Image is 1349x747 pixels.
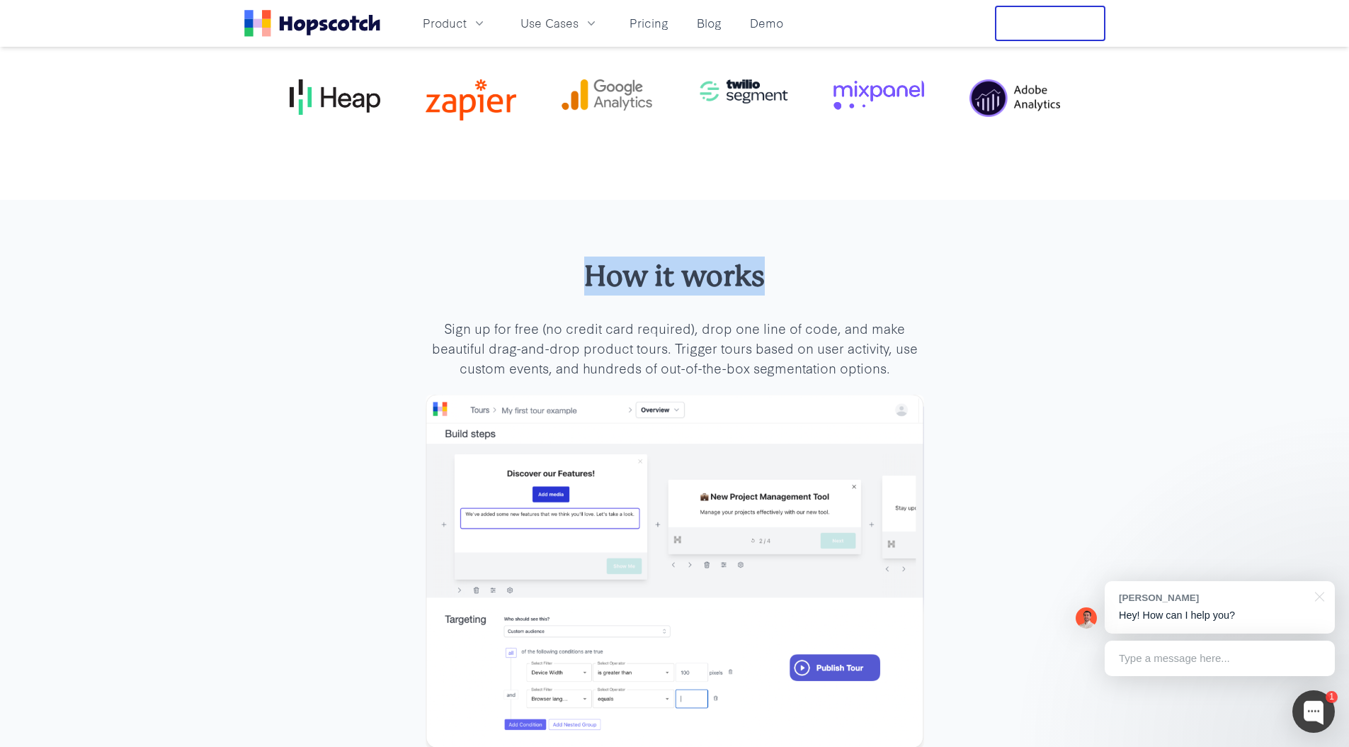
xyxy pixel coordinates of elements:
img: Mixpanel full logo – purple [833,79,924,110]
img: heap-logo [290,79,380,115]
h2: How it works [426,257,924,296]
p: Hey! How can I help you? [1119,608,1321,623]
span: Use Cases [520,14,579,32]
img: adobe-analytics-logo-86407C40A9-seeklogo.com [969,79,1060,118]
a: Blog [691,11,727,35]
button: Free Trial [995,6,1105,41]
p: Sign up for free (no credit card required), drop one line of code, and make beautiful drag-and-dr... [426,318,924,378]
span: Product [423,14,467,32]
div: 1 [1326,691,1338,703]
img: Zapier logo.svg [426,79,516,121]
a: Pricing [624,11,674,35]
a: Demo [744,11,789,35]
div: Type a message here... [1105,641,1335,676]
button: Product [414,11,495,35]
div: [PERSON_NAME] [1119,591,1307,605]
img: Mark Spera [1076,607,1097,629]
img: Logo Google Analytics.svg [562,79,652,111]
a: Home [244,10,380,37]
button: Use Cases [512,11,607,35]
img: Twilio-Logo-Product-Segment-RGB [698,79,788,104]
